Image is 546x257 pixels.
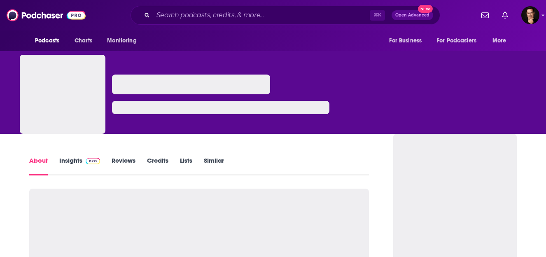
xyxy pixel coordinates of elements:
button: Show profile menu [521,6,539,24]
span: For Business [389,35,422,47]
span: More [492,35,506,47]
a: Show notifications dropdown [478,8,492,22]
a: About [29,157,48,175]
button: open menu [29,33,70,49]
span: Charts [75,35,92,47]
a: Show notifications dropdown [499,8,511,22]
a: Similar [204,157,224,175]
a: Lists [180,157,192,175]
a: Reviews [112,157,135,175]
a: Credits [147,157,168,175]
img: Podchaser - Follow, Share and Rate Podcasts [7,7,86,23]
span: Monitoring [107,35,136,47]
span: Open Advanced [395,13,429,17]
button: open menu [383,33,432,49]
span: Podcasts [35,35,59,47]
a: Charts [69,33,97,49]
img: User Profile [521,6,539,24]
a: InsightsPodchaser Pro [59,157,100,175]
span: New [418,5,433,13]
input: Search podcasts, credits, & more... [153,9,370,22]
img: Podchaser Pro [86,158,100,164]
button: Open AdvancedNew [392,10,433,20]
button: open menu [101,33,147,49]
span: ⌘ K [370,10,385,21]
button: open menu [487,33,517,49]
span: Logged in as DavidLesperance [521,6,539,24]
div: Search podcasts, credits, & more... [131,6,440,25]
span: For Podcasters [437,35,476,47]
button: open menu [432,33,488,49]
